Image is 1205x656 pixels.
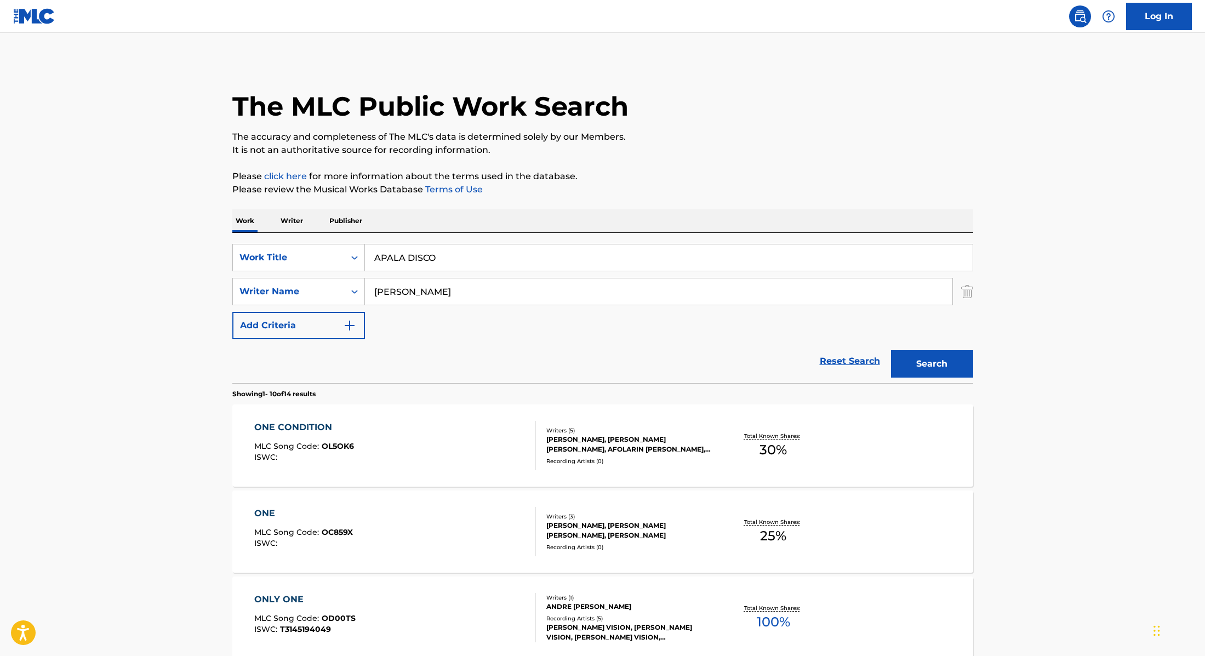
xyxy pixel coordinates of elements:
p: Writer [277,209,306,232]
p: Showing 1 - 10 of 14 results [232,389,316,399]
p: Work [232,209,258,232]
div: [PERSON_NAME], [PERSON_NAME] [PERSON_NAME], [PERSON_NAME] [546,521,712,540]
p: It is not an authoritative source for recording information. [232,144,973,157]
p: Total Known Shares: [744,604,803,612]
span: OD00TS [322,613,356,623]
img: search [1073,10,1087,23]
span: OL5OK6 [322,441,354,451]
div: Writer Name [239,285,338,298]
span: MLC Song Code : [254,613,322,623]
div: Work Title [239,251,338,264]
div: ANDRE [PERSON_NAME] [546,602,712,612]
form: Search Form [232,244,973,383]
a: Reset Search [814,349,886,373]
span: T3145194049 [280,624,331,634]
img: MLC Logo [13,8,55,24]
div: Writers ( 5 ) [546,426,712,435]
a: ONEMLC Song Code:OC859XISWC:Writers (3)[PERSON_NAME], [PERSON_NAME] [PERSON_NAME], [PERSON_NAME]R... [232,490,973,573]
span: 25 % [760,526,786,546]
div: Help [1098,5,1120,27]
div: Writers ( 1 ) [546,594,712,602]
span: OC859X [322,527,353,537]
p: Please review the Musical Works Database [232,183,973,196]
span: MLC Song Code : [254,441,322,451]
img: help [1102,10,1115,23]
button: Add Criteria [232,312,365,339]
img: 9d2ae6d4665cec9f34b9.svg [343,319,356,332]
div: Recording Artists ( 0 ) [546,457,712,465]
p: Please for more information about the terms used in the database. [232,170,973,183]
iframe: Chat Widget [1150,603,1205,656]
div: Recording Artists ( 0 ) [546,543,712,551]
span: ISWC : [254,624,280,634]
div: [PERSON_NAME], [PERSON_NAME] [PERSON_NAME], AFOLARIN [PERSON_NAME], OSAZEE [PERSON_NAME] [546,435,712,454]
a: click here [264,171,307,181]
div: Recording Artists ( 5 ) [546,614,712,623]
a: Log In [1126,3,1192,30]
a: ONE CONDITIONMLC Song Code:OL5OK6ISWC:Writers (5)[PERSON_NAME], [PERSON_NAME] [PERSON_NAME], AFOL... [232,404,973,487]
span: 100 % [757,612,790,632]
p: Publisher [326,209,366,232]
a: Public Search [1069,5,1091,27]
span: ISWC : [254,538,280,548]
div: ONE [254,507,353,520]
div: Writers ( 3 ) [546,512,712,521]
span: ISWC : [254,452,280,462]
p: Total Known Shares: [744,432,803,440]
div: ONE CONDITION [254,421,354,434]
button: Search [891,350,973,378]
span: 30 % [759,440,787,460]
div: Drag [1153,614,1160,647]
a: Terms of Use [423,184,483,195]
div: ONLY ONE [254,593,356,606]
div: [PERSON_NAME] VISION, [PERSON_NAME] VISION, [PERSON_NAME] VISION, [PERSON_NAME] VISION, [PERSON_N... [546,623,712,642]
h1: The MLC Public Work Search [232,90,629,123]
span: MLC Song Code : [254,527,322,537]
img: Delete Criterion [961,278,973,305]
p: The accuracy and completeness of The MLC's data is determined solely by our Members. [232,130,973,144]
p: Total Known Shares: [744,518,803,526]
